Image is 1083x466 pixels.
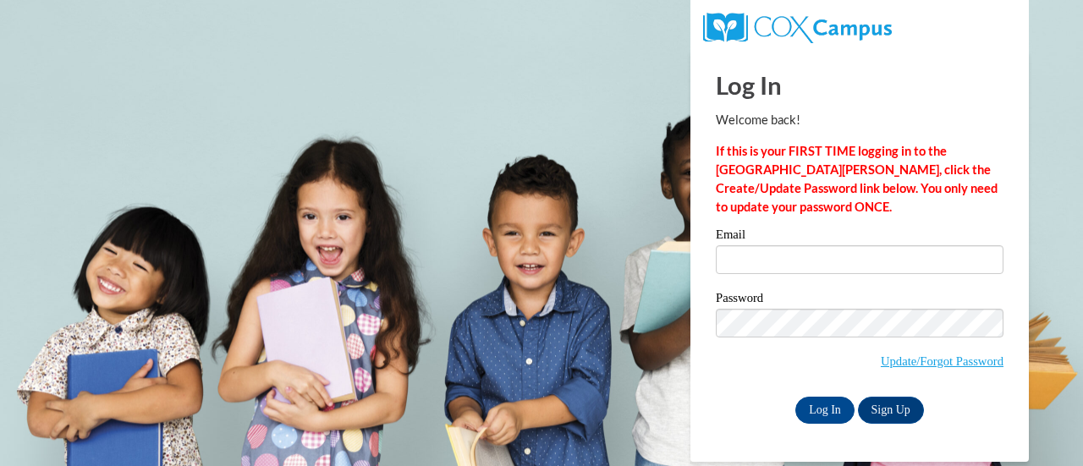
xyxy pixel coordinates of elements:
a: Sign Up [858,397,924,424]
a: COX Campus [703,19,892,34]
h1: Log In [716,68,1003,102]
p: Welcome back! [716,111,1003,129]
a: Update/Forgot Password [881,354,1003,368]
input: Log In [795,397,855,424]
img: COX Campus [703,13,892,43]
label: Password [716,292,1003,309]
label: Email [716,228,1003,245]
strong: If this is your FIRST TIME logging in to the [GEOGRAPHIC_DATA][PERSON_NAME], click the Create/Upd... [716,144,998,214]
